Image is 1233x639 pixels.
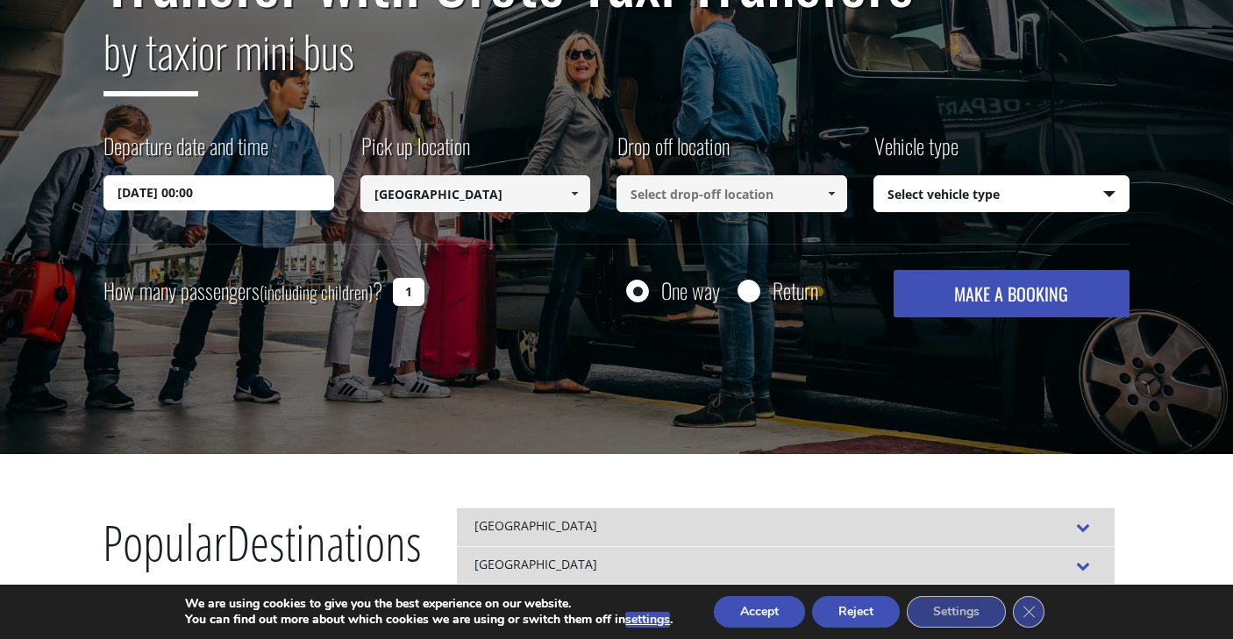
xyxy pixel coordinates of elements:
[1013,596,1044,628] button: Close GDPR Cookie Banner
[714,596,805,628] button: Accept
[816,175,845,212] a: Show All Items
[812,596,900,628] button: Reject
[661,280,720,302] label: One way
[616,175,847,212] input: Select drop-off location
[185,612,673,628] p: You can find out more about which cookies we are using or switch them off in .
[457,508,1115,546] div: [GEOGRAPHIC_DATA]
[185,596,673,612] p: We are using cookies to give you the best experience on our website.
[103,270,382,313] label: How many passengers ?
[103,131,268,175] label: Departure date and time
[103,15,1130,110] h2: or mini bus
[560,175,589,212] a: Show All Items
[874,176,1130,213] span: Select vehicle type
[103,508,226,589] span: Popular
[103,508,422,602] h2: Destinations
[360,175,591,212] input: Select pickup location
[873,131,959,175] label: Vehicle type
[907,596,1006,628] button: Settings
[625,612,670,628] button: settings
[360,131,470,175] label: Pick up location
[457,546,1115,585] div: [GEOGRAPHIC_DATA]
[260,279,373,305] small: (including children)
[894,270,1130,317] button: MAKE A BOOKING
[773,280,818,302] label: Return
[616,131,730,175] label: Drop off location
[103,18,198,96] span: by taxi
